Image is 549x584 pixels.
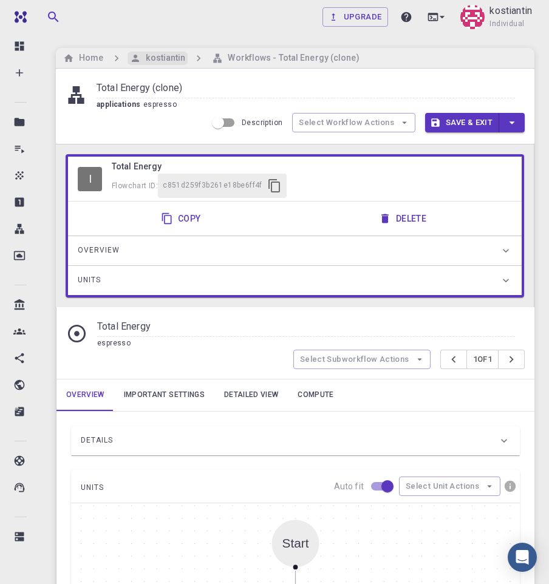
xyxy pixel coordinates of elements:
[143,100,182,109] span: espresso
[242,118,282,127] span: Description
[141,52,185,65] h6: kostiantin
[223,52,359,65] h6: Workflows - Total Energy (clone)
[322,7,389,27] a: Upgrade
[26,8,69,19] span: Support
[425,113,499,132] button: Save & Exit
[78,241,120,260] span: Overview
[97,339,131,347] span: espresso
[68,266,522,295] div: Units
[500,477,520,496] button: info
[489,4,532,18] p: kostiantin
[78,271,101,290] span: Units
[214,379,288,411] a: Detailed view
[466,350,499,369] button: 1of1
[10,11,27,23] img: logo
[372,206,436,231] button: Delete
[440,350,525,369] div: pager
[460,5,485,29] img: kostiantin
[74,52,103,65] h6: Home
[154,206,211,231] button: Copy
[489,18,524,30] span: Individual
[334,480,364,492] p: Auto fit
[282,537,309,551] div: Start
[293,350,431,369] button: Select Subworkflow Actions
[81,431,113,450] span: Details
[97,100,143,109] span: applications
[56,379,114,411] a: Overview
[508,543,537,572] div: Open Intercom Messenger
[71,426,520,455] div: Details
[81,478,104,498] span: UNITS
[399,477,500,496] button: Select Unit Actions
[272,520,319,567] div: Start
[78,167,102,191] div: I
[292,113,415,132] button: Select Workflow Actions
[61,52,362,65] nav: breadcrumb
[68,236,522,265] div: Overview
[288,379,343,411] a: Compute
[163,180,262,192] span: c851d259f3b261e18be6ff4f
[78,167,102,191] span: Idle
[114,379,214,411] a: Important settings
[112,182,158,190] span: Flowchart ID:
[112,160,512,174] h6: Total Energy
